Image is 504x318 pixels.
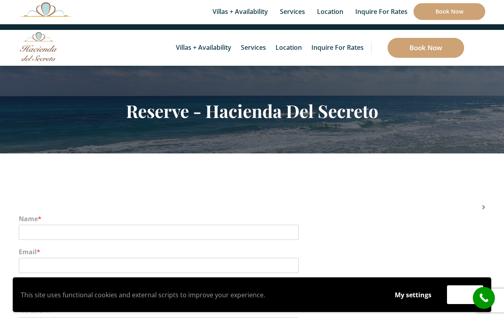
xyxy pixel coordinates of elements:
[272,30,306,66] a: Location
[19,100,485,121] h2: Reserve - Hacienda Del Secreto
[307,30,368,66] a: Inquire for Rates
[21,289,379,301] p: This site uses functional cookies and external scripts to improve your experience.
[447,285,483,304] button: Accept
[473,287,495,309] a: call
[387,286,439,304] button: My settings
[413,3,485,20] a: Book Now
[19,2,73,17] img: Awesome Logo
[20,32,58,61] img: Awesome Logo
[19,215,485,223] label: Name
[237,30,270,66] a: Services
[172,30,235,66] a: Villas + Availability
[475,289,493,307] i: call
[19,248,485,256] label: Email
[388,38,464,58] a: Book Now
